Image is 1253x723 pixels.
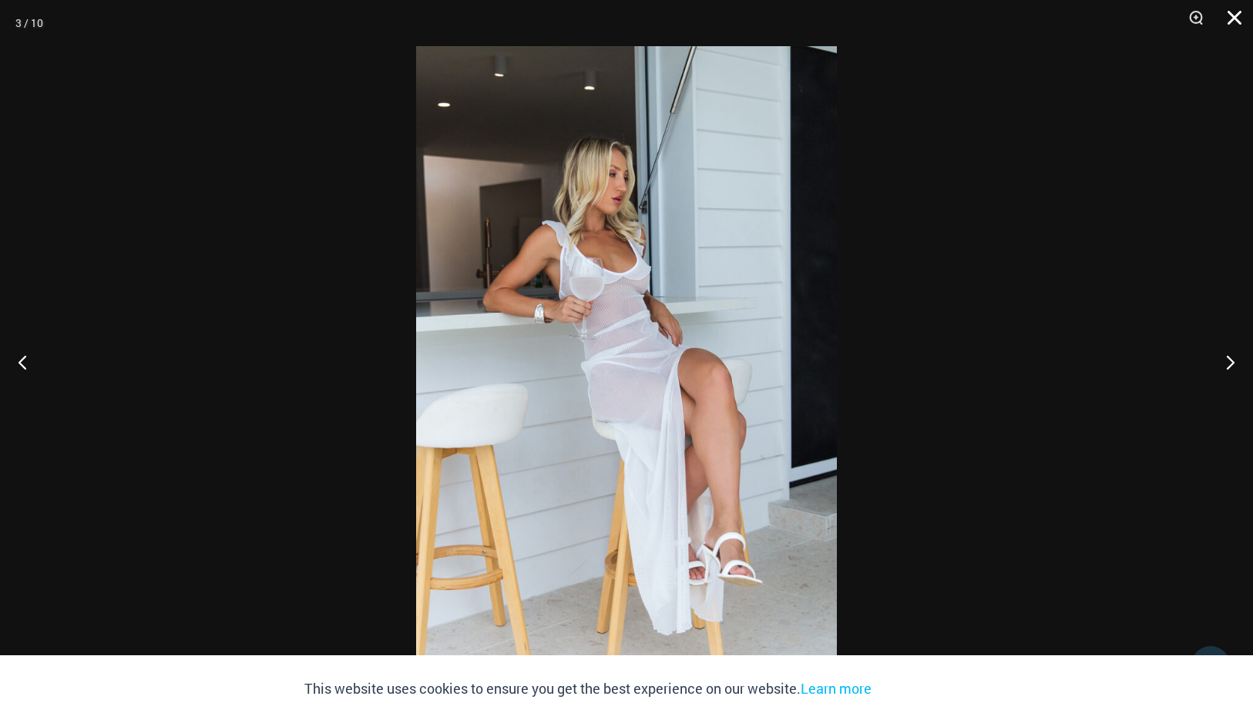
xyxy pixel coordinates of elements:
button: Next [1195,323,1253,400]
div: 3 / 10 [15,12,43,35]
img: Sometimes White 587 Dress 07 [416,46,837,677]
p: This website uses cookies to ensure you get the best experience on our website. [304,678,872,701]
a: Learn more [801,679,872,698]
button: Accept [883,671,949,708]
